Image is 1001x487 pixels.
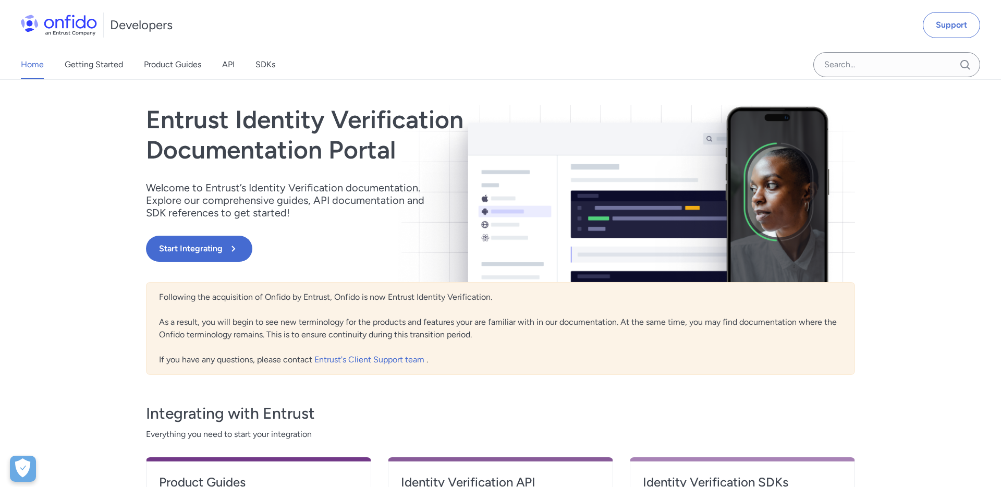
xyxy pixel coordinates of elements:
p: Welcome to Entrust’s Identity Verification documentation. Explore our comprehensive guides, API d... [146,181,438,219]
h3: Integrating with Entrust [146,403,855,424]
a: Entrust's Client Support team [314,355,426,364]
a: API [222,50,235,79]
h1: Developers [110,17,173,33]
a: Home [21,50,44,79]
a: Product Guides [144,50,201,79]
input: Onfido search input field [813,52,980,77]
a: Getting Started [65,50,123,79]
div: Cookie Preferences [10,456,36,482]
a: Support [923,12,980,38]
img: Onfido Logo [21,15,97,35]
div: Following the acquisition of Onfido by Entrust, Onfido is now Entrust Identity Verification. As a... [146,282,855,375]
a: Start Integrating [146,236,642,262]
button: Open Preferences [10,456,36,482]
a: SDKs [255,50,275,79]
h1: Entrust Identity Verification Documentation Portal [146,105,642,165]
span: Everything you need to start your integration [146,428,855,441]
button: Start Integrating [146,236,252,262]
